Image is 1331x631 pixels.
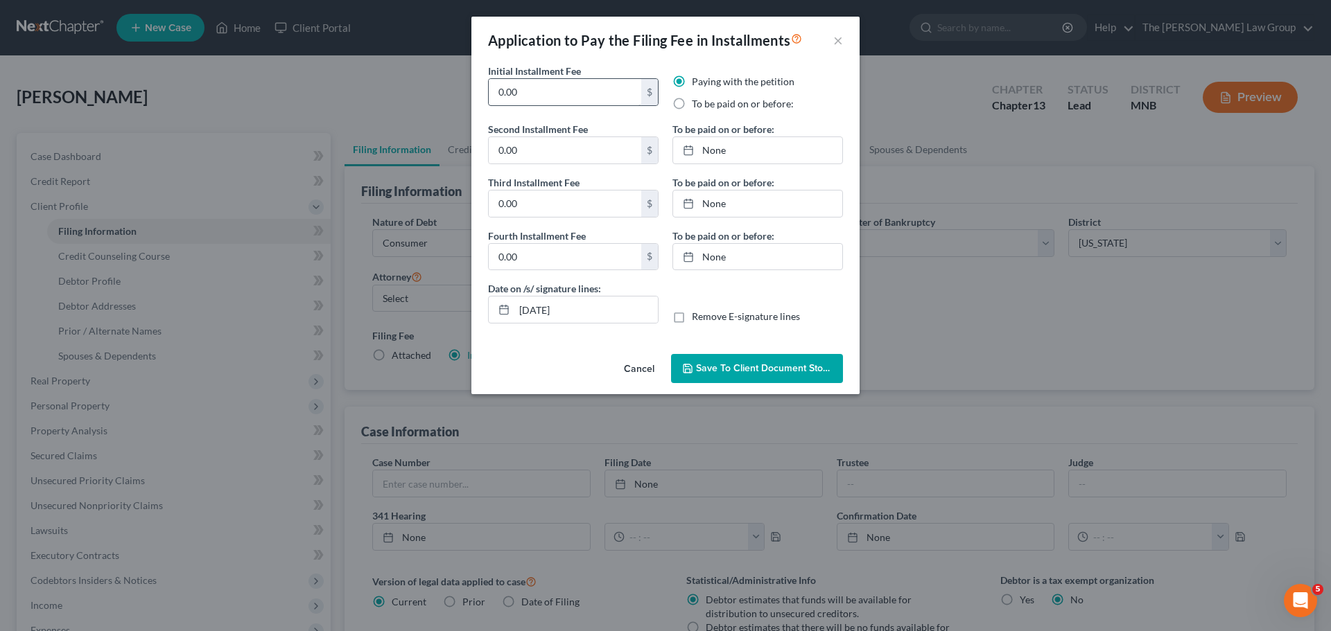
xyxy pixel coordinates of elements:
[692,310,800,323] label: Remove E-signature lines
[641,79,658,105] div: $
[489,79,641,105] input: 0.00
[488,64,581,78] label: Initial Installment Fee
[641,137,658,163] div: $
[489,137,641,163] input: 0.00
[488,229,586,243] label: Fourth Installment Fee
[489,190,641,217] input: 0.00
[833,32,843,48] button: ×
[1284,584,1317,617] iframe: Intercom live chat
[1312,584,1323,595] span: 5
[488,30,802,50] div: Application to Pay the Filing Fee in Installments
[671,354,843,383] button: Save to Client Document Storage
[489,244,641,270] input: 0.00
[488,175,580,190] label: Third Installment Fee
[692,97,794,111] label: To be paid on or before:
[673,137,842,163] a: None
[514,296,658,323] input: MM/DD/YYYY
[673,190,842,217] a: None
[613,355,665,383] button: Cancel
[672,122,774,136] label: To be paid on or before:
[641,190,658,217] div: $
[672,175,774,190] label: To be paid on or before:
[696,362,843,374] span: Save to Client Document Storage
[672,229,774,243] label: To be paid on or before:
[641,244,658,270] div: $
[673,244,842,270] a: None
[692,75,794,89] label: Paying with the petition
[488,281,601,296] label: Date on /s/ signature lines:
[488,122,588,136] label: Second Installment Fee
